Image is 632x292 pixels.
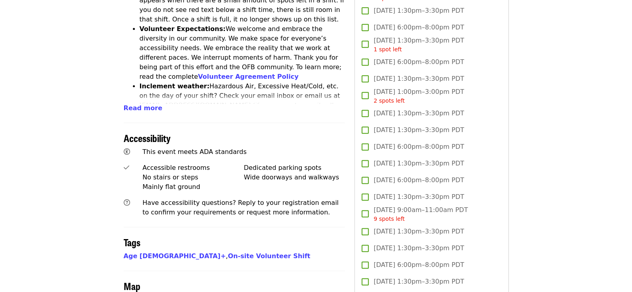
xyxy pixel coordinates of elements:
[373,46,402,53] span: 1 spot left
[124,252,226,260] a: Age [DEMOGRAPHIC_DATA]+
[124,252,228,260] span: ,
[140,82,345,129] li: Hazardous Air, Excessive Heat/Cold, etc. on the day of your shift? Check your email inbox or emai...
[228,252,310,260] a: On-site Volunteer Shift
[373,74,464,84] span: [DATE] 1:30pm–3:30pm PDT
[373,87,464,105] span: [DATE] 1:00pm–3:00pm PDT
[142,163,244,173] div: Accessible restrooms
[373,109,464,118] span: [DATE] 1:30pm–3:30pm PDT
[373,175,464,185] span: [DATE] 6:00pm–8:00pm PDT
[124,148,130,156] i: universal-access icon
[142,182,244,192] div: Mainly flat ground
[373,57,464,67] span: [DATE] 6:00pm–8:00pm PDT
[124,199,130,206] i: question-circle icon
[373,277,464,286] span: [DATE] 1:30pm–3:30pm PDT
[373,142,464,152] span: [DATE] 6:00pm–8:00pm PDT
[124,164,129,171] i: check icon
[373,192,464,202] span: [DATE] 1:30pm–3:30pm PDT
[373,216,404,222] span: 9 spots left
[373,227,464,236] span: [DATE] 1:30pm–3:30pm PDT
[373,205,468,223] span: [DATE] 9:00am–11:00am PDT
[373,159,464,168] span: [DATE] 1:30pm–3:30pm PDT
[373,260,464,270] span: [DATE] 6:00pm–8:00pm PDT
[124,235,140,249] span: Tags
[373,97,404,104] span: 2 spots left
[140,82,210,90] strong: Inclement weather:
[373,6,464,16] span: [DATE] 1:30pm–3:30pm PDT
[198,73,299,80] a: Volunteer Agreement Policy
[124,131,171,145] span: Accessibility
[373,125,464,135] span: [DATE] 1:30pm–3:30pm PDT
[373,36,464,54] span: [DATE] 1:30pm–3:30pm PDT
[373,243,464,253] span: [DATE] 1:30pm–3:30pm PDT
[140,25,226,33] strong: Volunteer Expectations:
[373,23,464,32] span: [DATE] 6:00pm–8:00pm PDT
[142,148,247,156] span: This event meets ADA standards
[124,103,162,113] button: Read more
[142,199,338,216] span: Have accessibility questions? Reply to your registration email to confirm your requirements or re...
[244,173,345,182] div: Wide doorways and walkways
[124,104,162,112] span: Read more
[140,24,345,82] li: We welcome and embrace the diversity in our community. We make space for everyone’s accessibility...
[244,163,345,173] div: Dedicated parking spots
[142,173,244,182] div: No stairs or steps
